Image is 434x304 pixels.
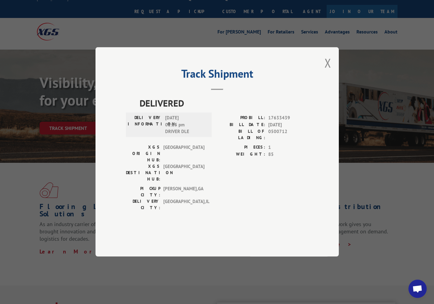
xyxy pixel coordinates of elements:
label: BILL DATE: [217,121,265,128]
label: DELIVERY INFORMATION: [128,115,162,135]
button: Close modal [325,55,331,71]
span: 17633439 [268,115,308,122]
label: PIECES: [217,144,265,151]
span: 0500712 [268,128,308,141]
label: XGS ORIGIN HUB: [126,144,160,163]
span: 85 [268,151,308,158]
span: 1 [268,144,308,151]
span: [PERSON_NAME] , GA [163,186,204,198]
div: Open chat [408,280,427,298]
span: [DATE] [268,121,308,128]
label: XGS DESTINATION HUB: [126,163,160,183]
label: WEIGHT: [217,151,265,158]
span: DELIVERED [140,96,308,110]
label: DELIVERY CITY: [126,198,160,211]
span: [GEOGRAPHIC_DATA] [163,144,204,163]
span: [GEOGRAPHIC_DATA] [163,163,204,183]
span: [GEOGRAPHIC_DATA] , IL [163,198,204,211]
h2: Track Shipment [126,69,308,81]
label: BILL OF LADING: [217,128,265,141]
label: PROBILL: [217,115,265,122]
span: [DATE] 01:25 pm DRIVER DLE [165,115,206,135]
label: PICKUP CITY: [126,186,160,198]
